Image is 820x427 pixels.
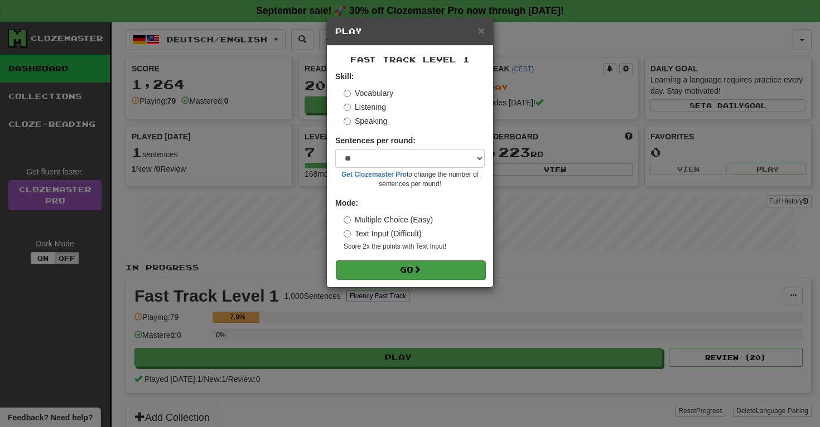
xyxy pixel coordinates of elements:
label: Listening [344,101,386,113]
input: Speaking [344,118,351,125]
a: Get Clozemaster Pro [341,171,407,178]
label: Text Input (Difficult) [344,228,422,239]
input: Listening [344,104,351,111]
label: Speaking [344,115,387,127]
button: Close [478,25,485,36]
span: × [478,24,485,37]
small: to change the number of sentences per round! [335,170,485,189]
label: Multiple Choice (Easy) [344,214,433,225]
label: Vocabulary [344,88,393,99]
strong: Skill: [335,72,354,81]
span: Fast Track Level 1 [350,55,470,64]
button: Go [336,260,485,279]
input: Multiple Choice (Easy) [344,216,351,224]
label: Sentences per round: [335,135,416,146]
h5: Play [335,26,485,37]
input: Vocabulary [344,90,351,97]
strong: Mode: [335,198,358,207]
input: Text Input (Difficult) [344,230,351,237]
small: Score 2x the points with Text Input ! [344,242,485,251]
